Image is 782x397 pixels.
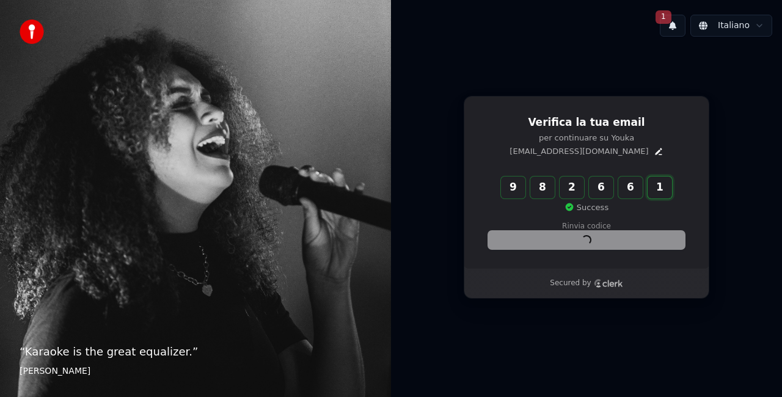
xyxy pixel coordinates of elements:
span: 1 [656,10,671,24]
button: Edit [654,147,663,156]
h1: Verifica la tua email [488,115,685,130]
img: youka [20,20,44,44]
p: Secured by [550,279,591,288]
a: Clerk logo [594,279,623,288]
input: Enter verification code [501,177,696,198]
p: per continuare su Youka [488,133,685,144]
footer: [PERSON_NAME] [20,365,371,377]
p: Success [565,202,608,213]
p: “ Karaoke is the great equalizer. ” [20,343,371,360]
p: [EMAIL_ADDRESS][DOMAIN_NAME] [510,146,648,157]
button: 1 [660,15,685,37]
